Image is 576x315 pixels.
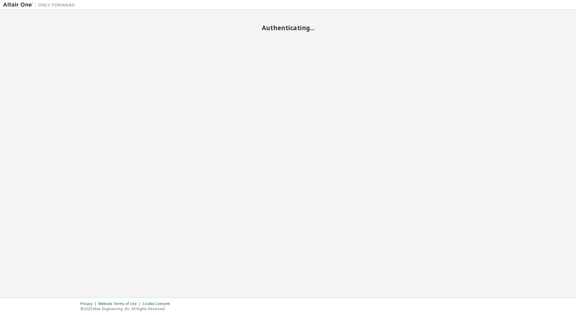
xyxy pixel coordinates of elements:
[3,2,78,8] img: Altair One
[142,301,174,306] div: Cookie Consent
[3,24,573,32] h2: Authenticating...
[80,301,98,306] div: Privacy
[98,301,142,306] div: Website Terms of Use
[80,306,174,311] p: © 2025 Altair Engineering, Inc. All Rights Reserved.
